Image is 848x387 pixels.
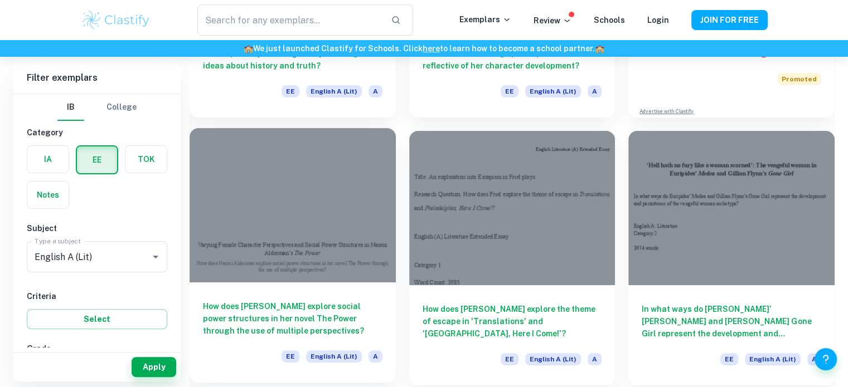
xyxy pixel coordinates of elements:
span: A [588,353,602,365]
a: here [423,44,440,53]
input: Search for any exemplars... [197,4,381,36]
a: Schools [594,16,625,25]
h6: How does [PERSON_NAME] explore the theme of escape in 'Translations' and '[GEOGRAPHIC_DATA], Here... [423,303,602,340]
button: Open [148,249,163,264]
a: In what ways do [PERSON_NAME]’ [PERSON_NAME] and [PERSON_NAME] Gone Girl represent the developmen... [628,131,835,385]
h6: Category [27,126,167,139]
p: Review [534,14,571,27]
a: How does [PERSON_NAME] explore the theme of escape in 'Translations' and '[GEOGRAPHIC_DATA], Here... [409,131,616,385]
h6: Criteria [27,290,167,302]
button: IA [27,146,69,173]
span: English A (Lit) [525,85,581,97]
span: EE [501,85,519,97]
button: EE [77,146,117,173]
h6: Subject [27,222,167,234]
h6: Filter exemplars [13,62,181,94]
button: Apply [132,357,176,377]
span: EE [282,350,299,362]
a: How does [PERSON_NAME] explore social power structures in her novel The Power through the use of ... [190,131,396,385]
h6: Grade [27,342,167,355]
button: JOIN FOR FREE [691,10,768,30]
h6: We just launched Clastify for Schools. Click to learn how to become a school partner. [2,42,846,55]
button: TOK [125,146,167,173]
span: A [588,85,602,97]
span: EE [501,353,519,365]
p: Exemplars [459,13,511,26]
span: 🏫 [244,44,253,53]
span: English A (Lit) [525,353,581,365]
span: EE [282,85,299,97]
span: English A (Lit) [745,353,801,365]
a: Login [647,16,669,25]
button: College [106,94,137,121]
button: Help and Feedback [815,348,837,370]
h6: How does [PERSON_NAME] explore social power structures in her novel The Power through the use of ... [203,300,382,337]
span: English A (Lit) [306,350,362,362]
span: Promoted [777,73,821,85]
button: IB [57,94,84,121]
span: A [369,85,382,97]
img: Clastify logo [81,9,152,31]
span: A [807,353,821,365]
div: Filter type choice [57,94,137,121]
span: EE [720,353,738,365]
h6: In what ways do [PERSON_NAME]’ [PERSON_NAME] and [PERSON_NAME] Gone Girl represent the developmen... [642,303,821,340]
label: Type a subject [35,236,81,246]
button: Select [27,309,167,329]
a: Advertise with Clastify [639,107,694,115]
span: A [369,350,382,362]
button: Notes [27,182,69,208]
span: English A (Lit) [306,85,362,97]
span: 🏫 [595,44,604,53]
